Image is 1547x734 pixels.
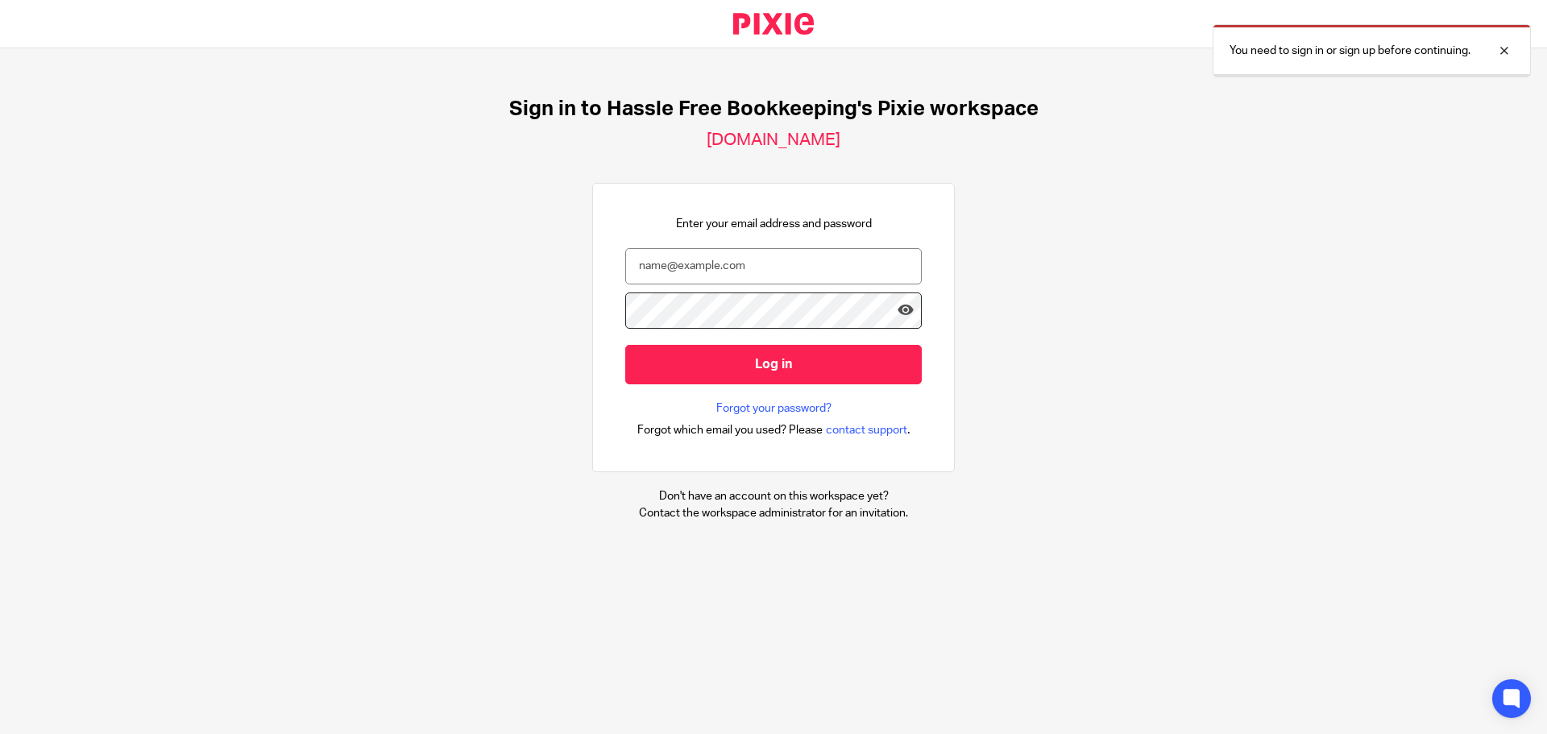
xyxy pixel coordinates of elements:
[639,505,908,521] p: Contact the workspace administrator for an invitation.
[637,422,823,438] span: Forgot which email you used? Please
[637,421,910,439] div: .
[625,248,922,284] input: name@example.com
[1230,43,1470,59] p: You need to sign in or sign up before continuing.
[716,400,832,417] a: Forgot your password?
[639,488,908,504] p: Don't have an account on this workspace yet?
[625,345,922,384] input: Log in
[676,216,872,232] p: Enter your email address and password
[707,130,840,151] h2: [DOMAIN_NAME]
[509,97,1039,122] h1: Sign in to Hassle Free Bookkeeping's Pixie workspace
[826,422,907,438] span: contact support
